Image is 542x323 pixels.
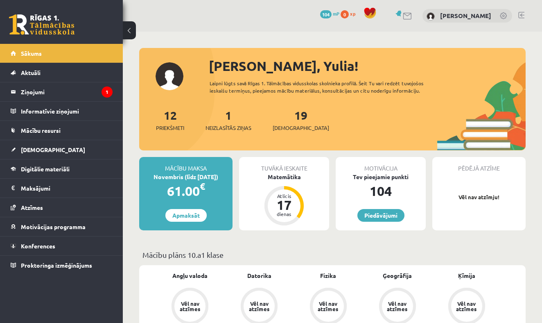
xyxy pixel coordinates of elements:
[239,173,329,227] a: Matemātika Atlicis 17 dienas
[21,127,61,134] span: Mācību resursi
[436,193,522,201] p: Vēl nav atzīmju!
[21,82,113,101] legend: Ziņojumi
[11,237,113,255] a: Konferences
[206,124,251,132] span: Neizlasītās ziņas
[21,223,86,230] span: Motivācijas programma
[21,262,92,269] span: Proktoringa izmēģinājums
[336,157,426,173] div: Motivācija
[432,157,526,173] div: Pēdējā atzīme
[9,14,75,35] a: Rīgas 1. Tālmācības vidusskola
[341,10,349,18] span: 0
[11,44,113,63] a: Sākums
[273,124,329,132] span: [DEMOGRAPHIC_DATA]
[427,12,435,20] img: Yulia Gorbacheva
[142,249,522,260] p: Mācību plāns 10.a1 klase
[11,140,113,159] a: [DEMOGRAPHIC_DATA]
[458,271,475,280] a: Ķīmija
[21,242,55,250] span: Konferences
[11,82,113,101] a: Ziņojumi1
[209,56,526,76] div: [PERSON_NAME], Yulia!
[455,301,478,312] div: Vēl nav atzīmes
[139,173,233,181] div: Novembris (līdz [DATE])
[102,86,113,98] i: 1
[139,157,233,173] div: Mācību maksa
[178,301,201,312] div: Vēl nav atzīmes
[210,80,441,94] div: Laipni lūgts savā Rīgas 1. Tālmācības vidusskolas skolnieka profilā. Šeit Tu vari redzēt tuvojošo...
[247,271,271,280] a: Datorika
[21,204,43,211] span: Atzīmes
[21,69,41,76] span: Aktuāli
[350,10,355,17] span: xp
[440,11,491,20] a: [PERSON_NAME]
[11,256,113,275] a: Proktoringa izmēģinājums
[11,121,113,140] a: Mācību resursi
[272,198,296,212] div: 17
[139,181,233,201] div: 61.00
[317,301,340,312] div: Vēl nav atzīmes
[336,173,426,181] div: Tev pieejamie punkti
[11,198,113,217] a: Atzīmes
[172,271,208,280] a: Angļu valoda
[320,10,332,18] span: 104
[357,209,404,222] a: Piedāvājumi
[206,108,251,132] a: 1Neizlasītās ziņas
[156,124,184,132] span: Priekšmeti
[336,181,426,201] div: 104
[239,173,329,181] div: Matemātika
[165,209,207,222] a: Apmaksāt
[200,180,205,192] span: €
[272,193,296,198] div: Atlicis
[21,179,113,198] legend: Maksājumi
[239,157,329,173] div: Tuvākā ieskaite
[156,108,184,132] a: 12Priekšmeti
[383,271,412,280] a: Ģeogrāfija
[333,10,339,17] span: mP
[273,108,329,132] a: 19[DEMOGRAPHIC_DATA]
[11,159,113,178] a: Digitālie materiāli
[11,217,113,236] a: Motivācijas programma
[11,63,113,82] a: Aktuāli
[248,301,271,312] div: Vēl nav atzīmes
[341,10,359,17] a: 0 xp
[320,271,336,280] a: Fizika
[21,165,70,173] span: Digitālie materiāli
[320,10,339,17] a: 104 mP
[11,102,113,121] a: Informatīvie ziņojumi
[272,212,296,216] div: dienas
[386,301,409,312] div: Vēl nav atzīmes
[21,102,113,121] legend: Informatīvie ziņojumi
[11,179,113,198] a: Maksājumi
[21,50,42,57] span: Sākums
[21,146,85,153] span: [DEMOGRAPHIC_DATA]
